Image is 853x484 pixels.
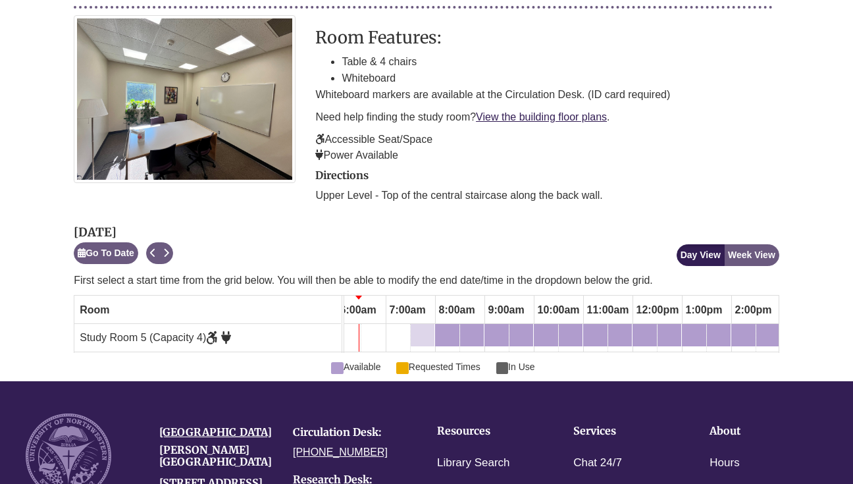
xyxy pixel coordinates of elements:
[146,242,160,264] button: Previous
[573,425,669,437] h4: Services
[710,454,739,473] a: Hours
[496,360,535,374] span: In Use
[315,132,779,163] p: Accessible Seat/Space Power Available
[74,242,138,264] button: Go To Date
[386,299,429,321] span: 7:00am
[460,324,484,346] a: 8:30am Wednesday, September 17, 2025 - Study Room 5 - Available
[583,324,607,346] a: 11:00am Wednesday, September 17, 2025 - Study Room 5 - Available
[337,299,380,321] span: 6:00am
[159,425,272,439] a: [GEOGRAPHIC_DATA]
[331,360,380,374] span: Available
[437,454,510,473] a: Library Search
[74,15,296,183] img: Study Room 5
[756,324,780,346] a: 2:30pm Wednesday, September 17, 2025 - Study Room 5 - Available
[436,299,478,321] span: 8:00am
[315,170,779,204] div: directions
[608,324,632,346] a: 11:30am Wednesday, September 17, 2025 - Study Room 5 - Available
[411,324,434,346] a: 7:30am Wednesday, September 17, 2025 - Study Room 5 - Available
[731,324,756,346] a: 2:00pm Wednesday, September 17, 2025 - Study Room 5 - Available
[159,444,273,468] h4: [PERSON_NAME][GEOGRAPHIC_DATA]
[476,111,607,122] a: View the building floor plans
[559,324,582,346] a: 10:30am Wednesday, September 17, 2025 - Study Room 5 - Available
[732,299,775,321] span: 2:00pm
[633,299,683,321] span: 12:00pm
[74,226,173,239] h2: [DATE]
[534,324,558,346] a: 10:00am Wednesday, September 17, 2025 - Study Room 5 - Available
[584,299,633,321] span: 11:00am
[633,324,657,346] a: 12:00pm Wednesday, September 17, 2025 - Study Room 5 - Available
[573,454,622,473] a: Chat 24/7
[315,170,779,182] h2: Directions
[74,273,779,288] p: First select a start time from the grid below. You will then be able to modify the end date/time ...
[315,28,779,47] h3: Room Features:
[293,427,407,439] h4: Circulation Desk:
[396,360,480,374] span: Requested Times
[485,299,528,321] span: 9:00am
[683,299,726,321] span: 1:00pm
[534,299,583,321] span: 10:00am
[342,53,779,70] li: Table & 4 chairs
[293,446,388,458] a: [PHONE_NUMBER]
[724,244,779,266] button: Week View
[315,109,779,125] p: Need help finding the study room? .
[342,70,779,87] li: Whiteboard
[159,242,173,264] button: Next
[707,324,731,346] a: 1:30pm Wednesday, September 17, 2025 - Study Room 5 - Available
[484,324,509,346] a: 9:00am Wednesday, September 17, 2025 - Study Room 5 - Available
[315,87,779,103] p: Whiteboard markers are available at the Circulation Desk. (ID card required)
[435,324,459,346] a: 8:00am Wednesday, September 17, 2025 - Study Room 5 - Available
[677,244,725,266] button: Day View
[315,188,779,203] p: Upper Level - Top of the central staircase along the back wall.
[710,425,805,437] h4: About
[658,324,681,346] a: 12:30pm Wednesday, September 17, 2025 - Study Room 5 - Available
[437,425,532,437] h4: Resources
[80,332,231,343] span: Study Room 5 (Capacity 4)
[315,28,779,163] div: description
[80,304,109,315] span: Room
[682,324,706,346] a: 1:00pm Wednesday, September 17, 2025 - Study Room 5 - Available
[509,324,533,346] a: 9:30am Wednesday, September 17, 2025 - Study Room 5 - Available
